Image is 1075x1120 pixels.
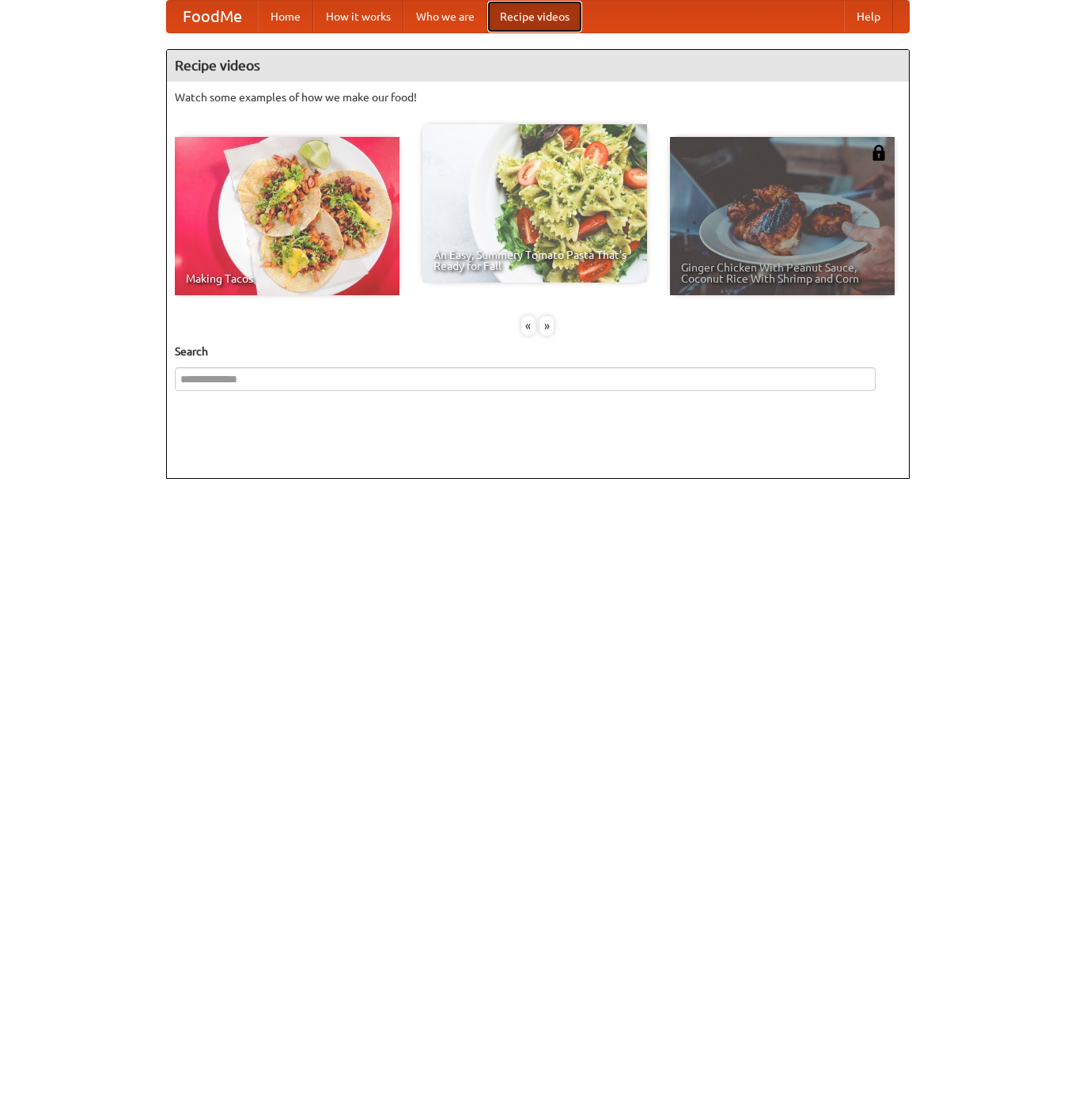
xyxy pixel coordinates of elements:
h5: Search [175,344,901,359]
a: Help [844,1,893,32]
span: Making Tacos [186,273,388,284]
div: « [521,316,536,336]
a: An Easy, Summery Tomato Pasta That's Ready for Fall [422,124,647,283]
a: Making Tacos [175,137,399,295]
span: An Easy, Summery Tomato Pasta That's Ready for Fall [433,249,636,271]
h4: Recipe videos [167,50,909,82]
a: Who we are [403,1,487,32]
div: » [539,316,554,336]
a: FoodMe [167,1,258,32]
img: 483408.png [871,145,887,161]
a: How it works [313,1,403,32]
a: Recipe videos [487,1,582,32]
a: Home [258,1,313,32]
p: Watch some examples of how we make our food! [175,89,901,105]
